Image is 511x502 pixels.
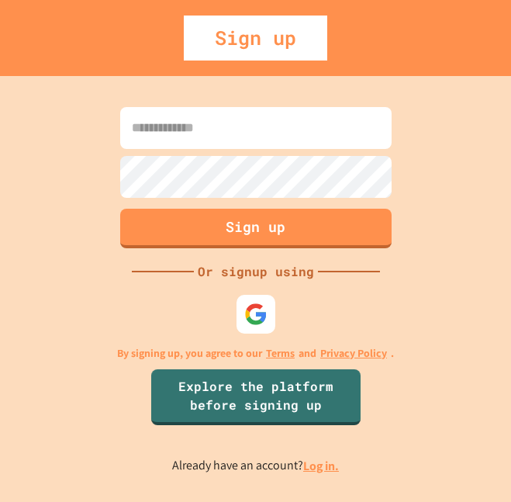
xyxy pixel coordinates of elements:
p: Already have an account? [172,456,339,476]
button: Sign up [120,209,392,248]
a: Log in. [303,458,339,474]
a: Privacy Policy [320,345,387,362]
div: Or signup using [194,262,318,281]
a: Terms [266,345,295,362]
a: Explore the platform before signing up [151,369,361,425]
img: google-icon.svg [244,303,268,326]
p: By signing up, you agree to our and . [117,345,394,362]
div: Sign up [184,16,327,61]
